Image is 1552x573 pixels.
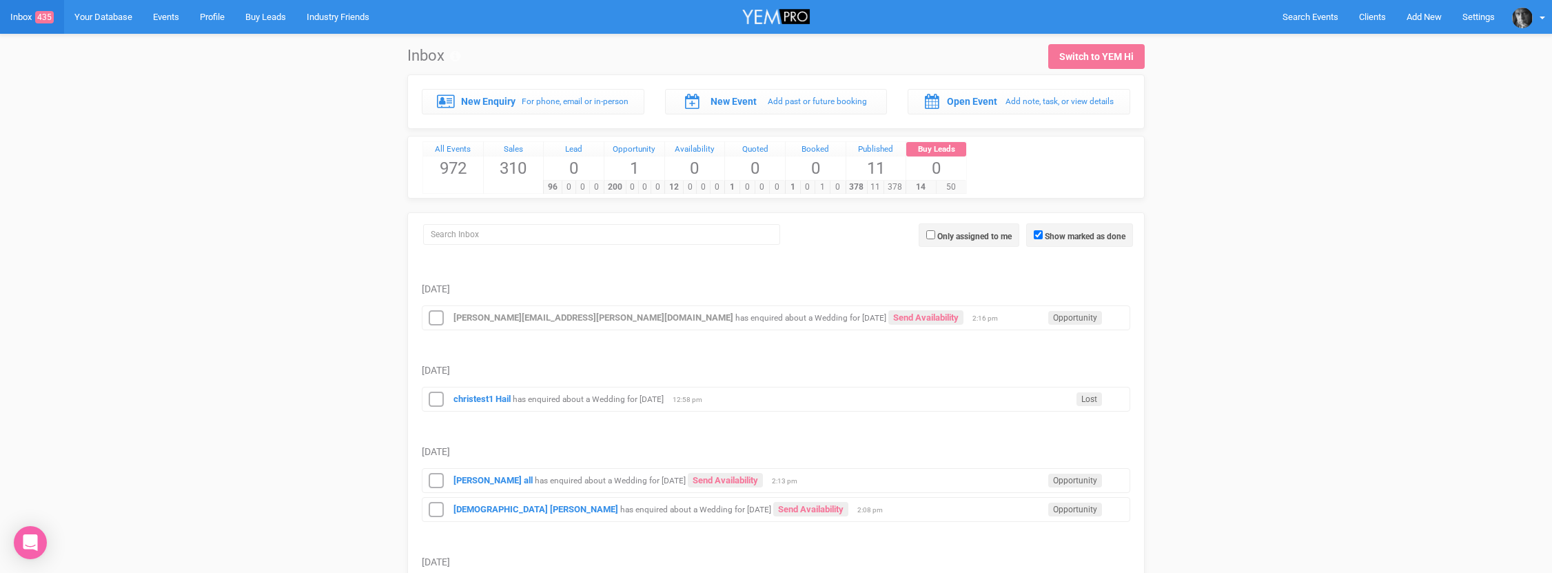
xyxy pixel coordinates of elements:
span: Lost [1076,392,1102,406]
small: has enquired about a Wedding for [DATE] [620,505,771,514]
span: 0 [562,181,576,194]
span: 0 [575,181,590,194]
a: [PERSON_NAME][EMAIL_ADDRESS][PERSON_NAME][DOMAIN_NAME] [453,312,733,323]
small: For phone, email or in-person [522,97,629,106]
a: Send Availability [773,502,848,516]
div: Switch to YEM Hi [1059,50,1134,63]
a: [DEMOGRAPHIC_DATA] [PERSON_NAME] [453,504,618,514]
span: 0 [800,181,816,194]
span: 972 [423,157,483,180]
span: 378 [846,181,868,194]
span: 310 [484,157,544,180]
span: 0 [725,157,785,180]
span: Clients [1359,12,1386,22]
span: 2:08 pm [857,505,892,515]
span: 1 [785,181,801,194]
small: Add past or future booking [768,97,867,106]
small: Add note, task, or view details [1005,97,1114,106]
label: New Enquiry [461,94,515,108]
span: 1 [815,181,830,194]
span: 50 [936,181,966,194]
a: Send Availability [888,310,963,325]
small: has enquired about a Wedding for [DATE] [513,394,664,404]
span: 1 [604,157,664,180]
a: Quoted [725,142,785,157]
span: 11 [867,181,884,194]
span: 96 [543,181,562,194]
span: 14 [906,181,936,194]
a: Availability [665,142,725,157]
span: 0 [755,181,770,194]
span: 0 [769,181,785,194]
a: Send Availability [688,473,763,487]
h5: [DATE] [422,284,1130,294]
span: 0 [638,181,651,194]
span: 11 [846,157,906,180]
span: Search Events [1283,12,1338,22]
a: christest1 Hail [453,394,511,404]
span: 0 [626,181,639,194]
span: 200 [604,181,626,194]
h5: [DATE] [422,447,1130,457]
a: Lead [544,142,604,157]
span: 1 [724,181,740,194]
span: Add New [1407,12,1442,22]
a: Sales [484,142,544,157]
span: 435 [35,11,54,23]
span: Opportunity [1048,311,1102,325]
span: 2:16 pm [972,314,1007,323]
small: has enquired about a Wedding for [DATE] [735,313,886,323]
h5: [DATE] [422,557,1130,567]
a: Published [846,142,906,157]
a: [PERSON_NAME] all [453,475,533,485]
h1: Inbox [407,48,460,64]
span: 0 [710,181,724,194]
span: 0 [830,181,846,194]
span: 378 [884,181,906,194]
span: 0 [683,181,697,194]
h5: [DATE] [422,365,1130,376]
label: Only assigned to me [937,230,1012,243]
label: Show marked as done [1045,230,1125,243]
span: 0 [544,157,604,180]
a: New Enquiry For phone, email or in-person [422,89,644,114]
span: 0 [739,181,755,194]
span: 0 [786,157,846,180]
a: All Events [423,142,483,157]
span: Opportunity [1048,503,1102,516]
span: 0 [696,181,711,194]
span: 0 [589,181,604,194]
input: Search Inbox [423,224,780,245]
span: 0 [651,181,664,194]
img: open-uri20180901-4-1gex2cl [1512,8,1533,28]
span: 12:58 pm [673,395,707,405]
a: Buy Leads [906,142,966,157]
span: 0 [665,157,725,180]
a: New Event Add past or future booking [665,89,888,114]
label: New Event [711,94,757,108]
span: Opportunity [1048,474,1102,487]
small: has enquired about a Wedding for [DATE] [535,476,686,485]
span: 0 [906,157,966,180]
label: Open Event [947,94,997,108]
span: 12 [664,181,684,194]
a: Open Event Add note, task, or view details [908,89,1130,114]
a: Booked [786,142,846,157]
a: Switch to YEM Hi [1048,44,1145,69]
a: Opportunity [604,142,664,157]
span: 2:13 pm [772,476,806,486]
div: Open Intercom Messenger [14,526,47,559]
